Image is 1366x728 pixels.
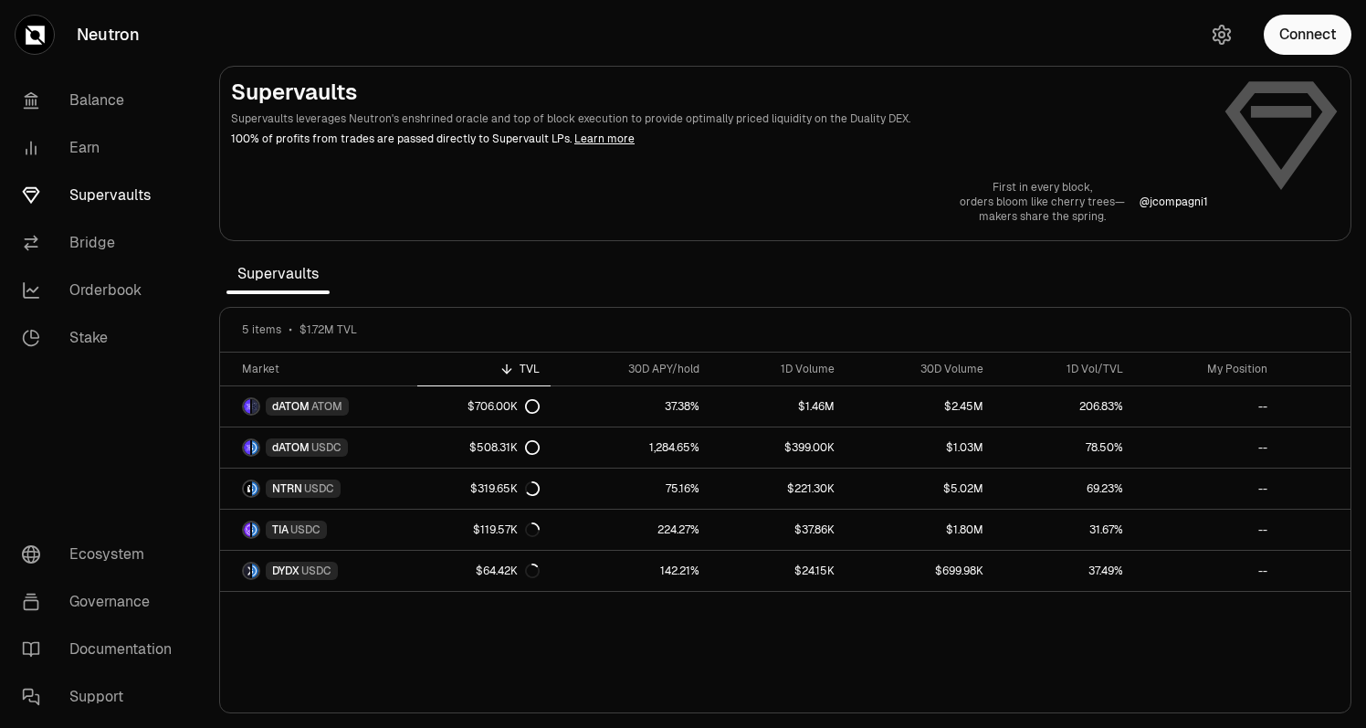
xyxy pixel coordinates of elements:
[244,522,250,537] img: TIA Logo
[417,386,551,427] a: $706.00K
[299,322,357,337] span: $1.72M TVL
[994,510,1134,550] a: 31.67%
[244,399,250,414] img: dATOM Logo
[1140,195,1208,209] p: @ jcompagni1
[710,551,846,591] a: $24.15K
[252,564,258,578] img: USDC Logo
[252,522,258,537] img: USDC Logo
[551,551,710,591] a: 142.21%
[311,399,342,414] span: ATOM
[220,510,417,550] a: TIA LogoUSDC LogoTIAUSDC
[7,219,197,267] a: Bridge
[231,131,1208,147] p: 100% of profits from trades are passed directly to Supervault LPs.
[272,440,310,455] span: dATOM
[301,564,331,578] span: USDC
[417,551,551,591] a: $64.42K
[551,427,710,468] a: 1,284.65%
[710,386,846,427] a: $1.46M
[994,551,1134,591] a: 37.49%
[231,111,1208,127] p: Supervaults leverages Neutron's enshrined oracle and top of block execution to provide optimally ...
[272,522,289,537] span: TIA
[226,256,330,292] span: Supervaults
[7,673,197,721] a: Support
[1005,362,1123,376] div: 1D Vol/TVL
[710,469,846,509] a: $221.30K
[994,469,1134,509] a: 69.23%
[231,78,1208,107] h2: Supervaults
[304,481,334,496] span: USDC
[7,314,197,362] a: Stake
[272,564,299,578] span: DYDX
[551,510,710,550] a: 224.27%
[7,124,197,172] a: Earn
[7,77,197,124] a: Balance
[846,551,994,591] a: $699.98K
[7,172,197,219] a: Supervaults
[473,522,540,537] div: $119.57K
[242,362,406,376] div: Market
[1140,195,1208,209] a: @jcompagni1
[710,510,846,550] a: $37.86K
[994,386,1134,427] a: 206.83%
[1264,15,1351,55] button: Connect
[220,469,417,509] a: NTRN LogoUSDC LogoNTRNUSDC
[428,362,540,376] div: TVL
[994,427,1134,468] a: 78.50%
[7,626,197,673] a: Documentation
[551,469,710,509] a: 75.16%
[721,362,835,376] div: 1D Volume
[290,522,320,537] span: USDC
[960,209,1125,224] p: makers share the spring.
[1134,386,1278,427] a: --
[417,510,551,550] a: $119.57K
[1134,427,1278,468] a: --
[846,386,994,427] a: $2.45M
[220,427,417,468] a: dATOM LogoUSDC LogodATOMUSDC
[562,362,699,376] div: 30D APY/hold
[7,531,197,578] a: Ecosystem
[244,440,250,455] img: dATOM Logo
[242,322,281,337] span: 5 items
[1134,510,1278,550] a: --
[244,481,250,496] img: NTRN Logo
[846,427,994,468] a: $1.03M
[846,469,994,509] a: $5.02M
[252,440,258,455] img: USDC Logo
[468,399,540,414] div: $706.00K
[7,578,197,626] a: Governance
[272,399,310,414] span: dATOM
[469,440,540,455] div: $508.31K
[960,195,1125,209] p: orders bloom like cherry trees—
[1134,551,1278,591] a: --
[551,386,710,427] a: 37.38%
[272,481,302,496] span: NTRN
[252,399,258,414] img: ATOM Logo
[417,469,551,509] a: $319.65K
[856,362,983,376] div: 30D Volume
[846,510,994,550] a: $1.80M
[476,564,540,578] div: $64.42K
[960,180,1125,224] a: First in every block,orders bloom like cherry trees—makers share the spring.
[7,267,197,314] a: Orderbook
[1145,362,1267,376] div: My Position
[960,180,1125,195] p: First in every block,
[574,132,635,146] a: Learn more
[252,481,258,496] img: USDC Logo
[311,440,341,455] span: USDC
[1134,469,1278,509] a: --
[220,386,417,427] a: dATOM LogoATOM LogodATOMATOM
[710,427,846,468] a: $399.00K
[417,427,551,468] a: $508.31K
[220,551,417,591] a: DYDX LogoUSDC LogoDYDXUSDC
[244,564,250,578] img: DYDX Logo
[470,481,540,496] div: $319.65K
